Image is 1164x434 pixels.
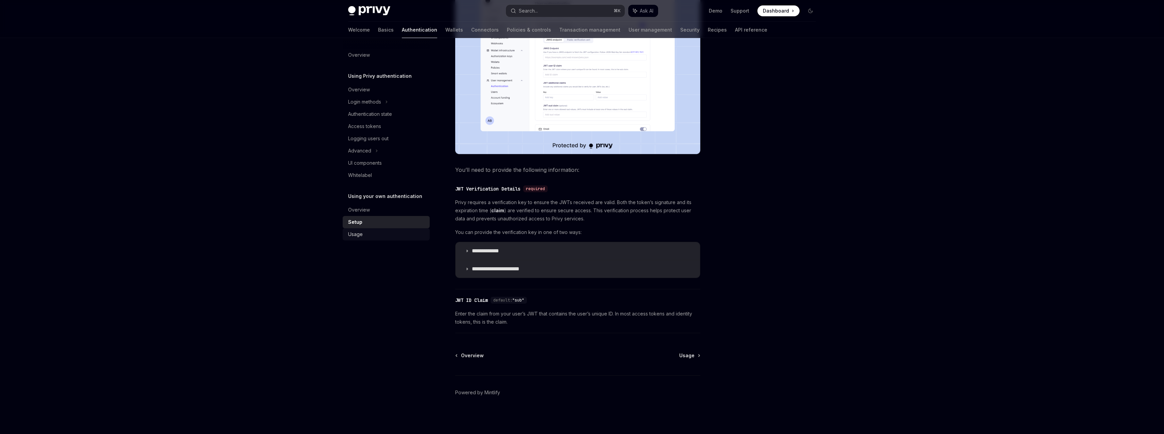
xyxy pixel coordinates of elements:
a: Setup [343,216,430,228]
button: Toggle dark mode [805,5,816,16]
a: Policies & controls [507,22,551,38]
div: Overview [348,206,370,214]
div: Search... [519,7,538,15]
span: "sub" [512,297,524,303]
div: Overview [348,86,370,94]
span: Privy requires a verification key to ensure the JWTs received are valid. Both the token’s signatu... [455,198,700,223]
span: Ask AI [640,7,653,14]
span: You’ll need to provide the following information: [455,165,700,175]
span: ⌘ K [614,8,621,14]
a: Support [731,7,749,14]
a: API reference [735,22,767,38]
a: UI components [343,157,430,169]
img: dark logo [348,6,390,16]
span: Usage [679,352,695,359]
a: Authentication [402,22,437,38]
a: Connectors [471,22,499,38]
a: Overview [343,204,430,216]
button: Ask AI [628,5,658,17]
div: Authentication state [348,110,392,118]
a: Wallets [445,22,463,38]
span: Dashboard [763,7,789,14]
div: Usage [348,230,363,238]
div: Access tokens [348,122,381,130]
a: Recipes [708,22,727,38]
a: Demo [709,7,722,14]
a: Usage [679,352,700,359]
div: JWT ID Claim [455,297,488,304]
a: claim [491,207,504,214]
a: User management [629,22,672,38]
span: default: [493,297,512,303]
a: Powered by Mintlify [455,389,500,396]
div: UI components [348,159,382,167]
a: Basics [378,22,394,38]
div: Whitelabel [348,171,372,179]
span: You can provide the verification key in one of two ways: [455,228,700,236]
div: Advanced [348,147,371,155]
div: JWT Verification Details [455,185,520,192]
button: Search...⌘K [506,5,625,17]
h5: Using your own authentication [348,192,422,200]
span: Overview [461,352,484,359]
a: Logging users out [343,132,430,145]
a: Whitelabel [343,169,430,181]
a: Security [680,22,700,38]
h5: Using Privy authentication [348,72,412,80]
a: Overview [456,352,484,359]
div: required [523,185,548,192]
a: Overview [343,49,430,61]
div: Setup [348,218,362,226]
span: Enter the claim from your user’s JWT that contains the user’s unique ID. In most access tokens an... [455,310,700,326]
a: Welcome [348,22,370,38]
a: Transaction management [559,22,620,38]
a: Overview [343,84,430,96]
div: Login methods [348,98,381,106]
a: Usage [343,228,430,240]
a: Dashboard [757,5,800,16]
a: Access tokens [343,120,430,132]
div: Overview [348,51,370,59]
div: Logging users out [348,134,389,143]
a: Authentication state [343,108,430,120]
